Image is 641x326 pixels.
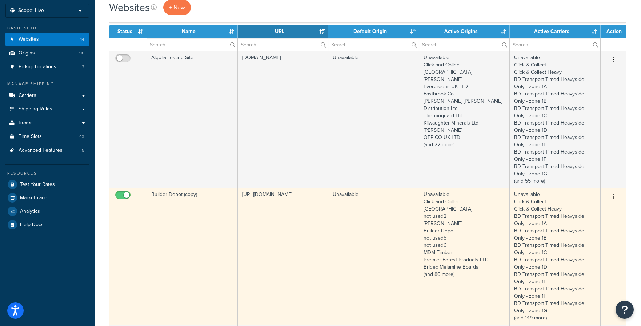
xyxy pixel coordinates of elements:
span: Websites [19,36,39,42]
th: Name: activate to sort column ascending [147,25,238,38]
span: Marketplace [20,195,47,201]
div: Basic Setup [5,25,89,31]
span: Test Your Rates [20,182,55,188]
a: Boxes [5,116,89,130]
input: Search [328,38,419,51]
span: Scope: Live [18,8,44,14]
a: Analytics [5,205,89,218]
input: Search [238,38,328,51]
td: Builder Depot (copy) [147,188,238,325]
span: 96 [79,50,84,56]
a: Marketplace [5,191,89,204]
a: Carriers [5,89,89,102]
a: Help Docs [5,218,89,231]
span: 14 [80,36,84,42]
input: Search [510,38,600,51]
a: Origins 96 [5,46,89,60]
th: Status: activate to sort column ascending [109,25,147,38]
div: Manage Shipping [5,81,89,87]
span: Pickup Locations [19,64,56,70]
a: Shipping Rules [5,102,89,116]
a: Time Slots 43 [5,130,89,143]
td: Algolia Testing Site [147,51,238,188]
td: Unavailable Click & Collect Click & Collect Heavy BD Transport Timed Heavyside Only - zone 1A BD ... [510,51,601,188]
td: Unavailable Click and Collect [GEOGRAPHIC_DATA] [PERSON_NAME] Evergreens UK LTD Eastbrook Co [PER... [419,51,510,188]
div: Resources [5,170,89,176]
h1: Websites [109,0,150,15]
span: Help Docs [20,222,44,228]
th: Action [601,25,626,38]
td: Unavailable Click and Collect [GEOGRAPHIC_DATA] not used2 [PERSON_NAME] Builder Depot not used5 n... [419,188,510,325]
input: Search [147,38,237,51]
span: Boxes [19,120,33,126]
th: Default Origin: activate to sort column ascending [328,25,419,38]
a: Pickup Locations 2 [5,60,89,74]
a: Advanced Features 5 [5,144,89,157]
input: Search [419,38,510,51]
li: Advanced Features [5,144,89,157]
li: Origins [5,46,89,60]
th: Active Origins: activate to sort column ascending [419,25,510,38]
th: Active Carriers: activate to sort column ascending [510,25,601,38]
td: Unavailable [328,51,419,188]
td: Unavailable Click & Collect Click & Collect Heavy BD Transport Timed Heavyside Only - zone 1A BD ... [510,188,601,325]
span: 2 [82,64,84,70]
span: Time Slots [19,134,42,140]
td: [URL][DOMAIN_NAME] [238,188,328,325]
span: Carriers [19,93,36,99]
span: 5 [82,147,84,154]
li: Time Slots [5,130,89,143]
td: Unavailable [328,188,419,325]
a: Websites 14 [5,33,89,46]
span: Shipping Rules [19,106,52,112]
a: Test Your Rates [5,178,89,191]
span: Advanced Features [19,147,63,154]
td: [DOMAIN_NAME] [238,51,328,188]
span: Origins [19,50,35,56]
span: + New [169,3,185,12]
li: Websites [5,33,89,46]
span: 43 [79,134,84,140]
li: Pickup Locations [5,60,89,74]
th: URL: activate to sort column ascending [238,25,328,38]
button: Open Resource Center [616,301,634,319]
span: Analytics [20,208,40,215]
